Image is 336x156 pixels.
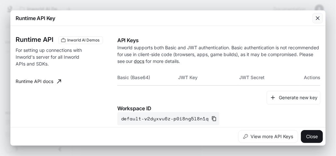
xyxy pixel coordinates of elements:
a: docs [134,58,145,64]
th: JWT Key [178,70,239,85]
p: Inworld supports both Basic and JWT authentication. Basic authentication is not recommended for u... [117,44,320,65]
th: JWT Secret [239,70,300,85]
a: Runtime API docs [13,75,64,88]
div: These keys will apply to your current workspace only [58,36,103,44]
th: Basic (Base64) [117,70,178,85]
button: Generate new key [267,91,320,105]
span: Inworld AI Demos [65,37,102,43]
p: Runtime API Key [16,14,55,22]
h3: Runtime API [16,36,53,43]
p: Workspace ID [117,104,320,112]
p: For setting up connections with Inworld's server for all Inworld APIs and SDKs. [16,47,88,67]
button: Close [301,130,323,143]
th: Actions [300,70,320,85]
button: View more API Keys [238,130,298,143]
p: API Keys [117,36,320,44]
button: default-v2dyxvu6z-p0i8ng5l8n1q [117,112,219,125]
